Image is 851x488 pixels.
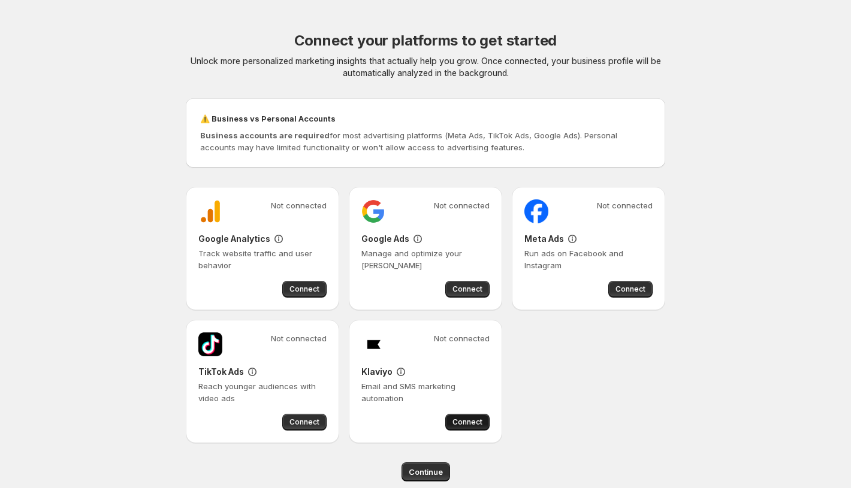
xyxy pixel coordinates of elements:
[445,281,490,298] button: Connect
[198,332,222,356] img: TikTok Ads logo
[597,199,653,211] span: Not connected
[402,462,450,481] button: Continue
[282,414,327,431] button: Connect
[198,380,327,404] p: Reach younger audiences with video ads
[434,332,490,344] span: Not connected
[271,332,327,344] span: Not connected
[434,199,490,211] span: Not connected
[524,233,564,245] h3: Meta Ads
[186,55,665,79] p: Unlock more personalized marketing insights that actually help you grow. Once connected, your bus...
[282,281,327,298] button: Connect
[289,417,319,427] span: Connect
[361,380,490,404] p: Email and SMS marketing automation
[271,199,327,211] span: Not connected
[200,131,330,140] strong: Business accounts are required
[361,332,385,356] img: Klaviyo logo
[361,233,409,245] h3: Google Ads
[361,366,393,378] h3: Klaviyo
[294,31,557,50] h2: Connect your platforms to get started
[289,284,319,294] span: Connect
[198,233,270,245] h3: Google Analytics
[445,414,490,431] button: Connect
[200,113,651,125] h3: ⚠️ Business vs Personal Accounts
[198,199,222,223] img: Google Analytics logo
[361,247,490,271] p: Manage and optimize your [PERSON_NAME]
[524,247,653,271] p: Run ads on Facebook and Instagram
[198,366,244,378] h3: TikTok Ads
[452,417,482,427] span: Connect
[361,199,385,223] img: Google Ads logo
[524,199,548,223] img: Meta Ads logo
[452,284,482,294] span: Connect
[608,281,653,298] button: Connect
[198,247,327,271] p: Track website traffic and user behavior
[615,284,645,294] span: Connect
[200,129,651,153] p: for most advertising platforms (Meta Ads, TikTok Ads, Google Ads). Personal accounts may have lim...
[409,466,443,478] span: Continue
